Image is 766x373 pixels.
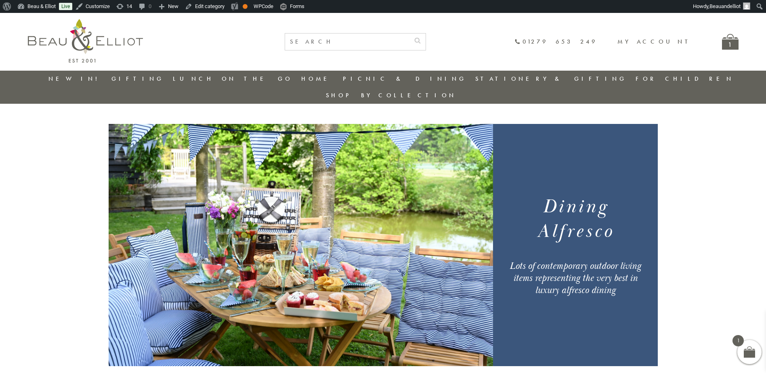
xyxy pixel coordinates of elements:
span: Beauandelliot [709,3,741,9]
span: 1 [732,335,744,346]
a: Shop by collection [326,91,456,99]
a: Live [59,3,72,10]
a: Stationery & Gifting [475,75,627,83]
div: Lots of contemporary outdoor living items representing the very best in luxury alfresco dining [503,260,648,296]
a: 01279 653 249 [514,38,597,45]
a: Picnic & Dining [343,75,466,83]
a: Home [301,75,334,83]
h1: Dining Alfresco [503,195,648,244]
div: OK [243,4,248,9]
a: Lunch On The Go [173,75,292,83]
a: 1 [722,34,739,50]
input: SEARCH [285,34,409,50]
a: Gifting [111,75,164,83]
img: Outdoor living luxury picnic sets Luxury designer insulated cool lunch bags hydration bottles and... [109,124,493,366]
a: For Children [636,75,734,83]
a: New in! [48,75,103,83]
a: My account [617,38,694,46]
img: logo [28,19,143,63]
